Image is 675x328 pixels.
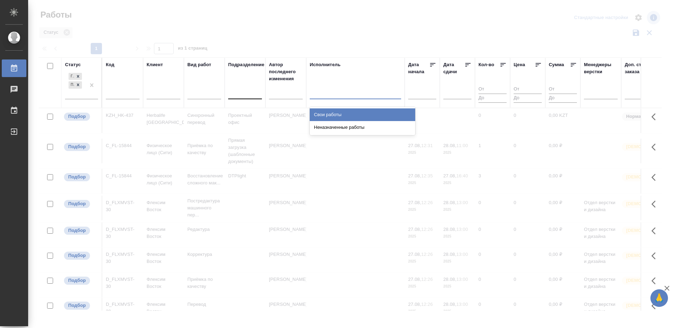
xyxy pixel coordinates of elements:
div: Клиент [147,61,163,68]
div: Подбор [69,81,74,89]
input: До [549,94,577,102]
p: Подбор [68,113,86,120]
button: Здесь прячутся важные кнопки [647,247,664,264]
div: Сумма [549,61,564,68]
button: Здесь прячутся важные кнопки [647,169,664,186]
div: Можно подбирать исполнителей [63,172,98,182]
p: Подбор [68,143,86,150]
button: Здесь прячутся важные кнопки [647,272,664,289]
p: Подбор [68,302,86,309]
button: 🙏 [650,289,668,307]
div: Можно подбирать исполнителей [63,142,98,152]
div: Можно подбирать исполнителей [63,112,98,121]
button: Здесь прячутся важные кнопки [647,139,664,156]
p: Подбор [68,174,86,181]
input: От [514,85,542,94]
div: Автор последнего изменения [269,61,303,82]
div: Можно подбирать исполнителей [63,199,98,209]
p: Подбор [68,252,86,259]
input: От [478,85,507,94]
div: Доп. статус заказа [625,61,662,75]
div: Дата сдачи [443,61,464,75]
div: Можно подбирать исполнителей [63,251,98,260]
button: Здесь прячутся важные кнопки [647,222,664,239]
div: Подразделение [228,61,264,68]
button: Здесь прячутся важные кнопки [647,108,664,125]
div: Вид работ [187,61,211,68]
button: Здесь прячутся важные кнопки [647,297,664,314]
input: До [514,94,542,102]
button: Здесь прячутся важные кнопки [647,196,664,213]
p: Подбор [68,227,86,234]
div: Неназначенные работы [310,121,415,134]
div: Можно подбирать исполнителей [63,276,98,285]
div: Менеджеры верстки [584,61,618,75]
p: Подбор [68,200,86,207]
div: Готов к работе, Подбор [68,81,83,89]
input: От [549,85,577,94]
div: Можно подбирать исполнителей [63,301,98,310]
p: Подбор [68,277,86,284]
div: Статус [65,61,81,68]
div: Готов к работе [69,73,74,80]
div: Кол-во [478,61,494,68]
div: Дата начала [408,61,429,75]
input: До [478,94,507,102]
div: Цена [514,61,525,68]
div: Код [106,61,114,68]
div: Свои работы [310,108,415,121]
span: 🙏 [653,291,665,305]
div: Исполнитель [310,61,341,68]
div: Можно подбирать исполнителей [63,226,98,235]
div: Готов к работе, Подбор [68,72,83,81]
